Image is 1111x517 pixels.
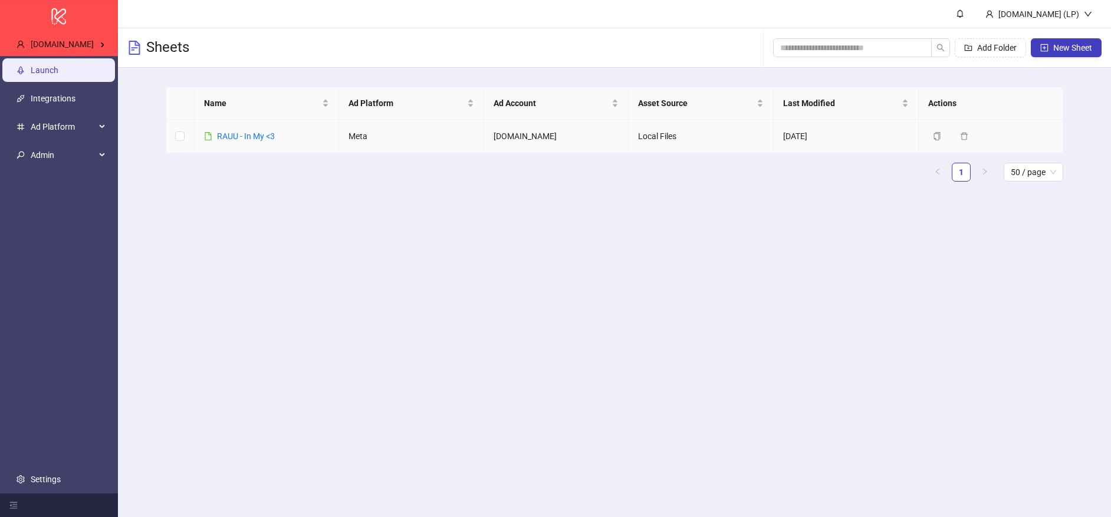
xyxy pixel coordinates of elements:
span: file [204,132,212,140]
span: search [936,44,945,52]
div: Page Size [1004,163,1063,182]
th: Ad Account [484,87,629,120]
span: number [17,123,25,131]
li: Next Page [975,163,994,182]
span: 50 / page [1011,163,1056,181]
span: file-text [127,41,142,55]
td: [DATE] [774,120,919,153]
span: down [1084,10,1092,18]
span: menu-fold [9,501,18,509]
span: Asset Source [638,97,754,110]
span: delete [960,132,968,140]
a: Integrations [31,94,75,103]
a: RAUU - In My <3 [217,131,275,141]
span: plus-square [1040,44,1048,52]
span: folder-add [964,44,972,52]
td: Meta [339,120,484,153]
span: right [981,168,988,175]
th: Last Modified [774,87,919,120]
span: Ad Account [494,97,610,110]
span: New Sheet [1053,43,1092,52]
span: user [985,10,994,18]
div: [DOMAIN_NAME] (LP) [994,8,1084,21]
a: Settings [31,475,61,484]
li: 1 [952,163,971,182]
span: copy [933,132,941,140]
span: Ad Platform [31,115,96,139]
span: user [17,40,25,48]
span: key [17,151,25,159]
th: Actions [919,87,1064,120]
a: 1 [952,163,970,181]
td: [DOMAIN_NAME] [484,120,629,153]
span: left [934,168,941,175]
button: New Sheet [1031,38,1102,57]
td: Local Files [629,120,774,153]
th: Name [195,87,340,120]
th: Ad Platform [339,87,484,120]
span: Ad Platform [349,97,465,110]
button: right [975,163,994,182]
span: Add Folder [977,43,1017,52]
li: Previous Page [928,163,947,182]
a: Launch [31,65,58,75]
span: [DOMAIN_NAME] [31,39,94,49]
th: Asset Source [629,87,774,120]
span: bell [956,9,964,18]
span: Last Modified [783,97,899,110]
span: Name [204,97,320,110]
button: left [928,163,947,182]
button: Add Folder [955,38,1026,57]
h3: Sheets [146,38,189,57]
span: Admin [31,143,96,167]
